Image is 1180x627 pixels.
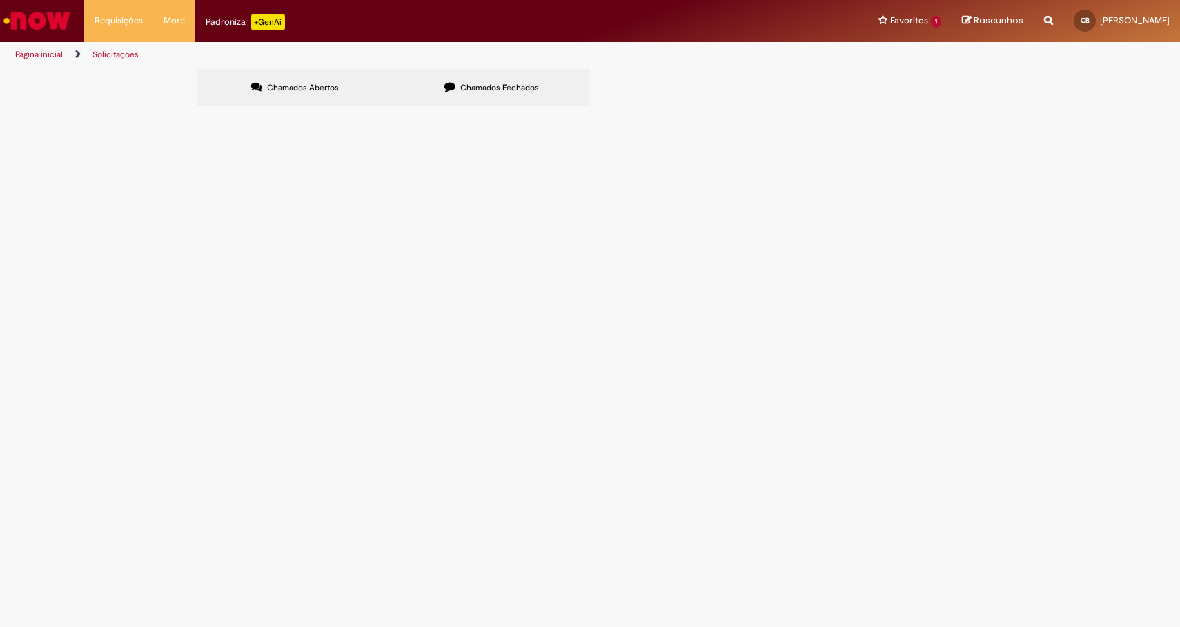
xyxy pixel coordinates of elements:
[267,82,339,93] span: Chamados Abertos
[931,16,941,28] span: 1
[92,49,139,60] a: Solicitações
[1100,14,1170,26] span: [PERSON_NAME]
[1081,16,1090,25] span: CB
[206,14,285,30] div: Padroniza
[15,49,63,60] a: Página inicial
[251,14,285,30] p: +GenAi
[974,14,1023,27] span: Rascunhos
[460,82,539,93] span: Chamados Fechados
[164,14,185,28] span: More
[10,42,776,68] ul: Trilhas de página
[1,7,72,34] img: ServiceNow
[890,14,928,28] span: Favoritos
[95,14,143,28] span: Requisições
[962,14,1023,28] a: Rascunhos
